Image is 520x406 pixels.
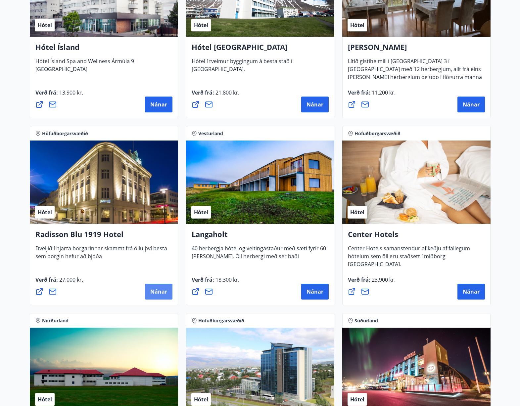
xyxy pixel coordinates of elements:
[348,42,485,57] h4: [PERSON_NAME]
[35,89,83,101] span: Verð frá :
[192,58,292,78] span: Hótel í tveimur byggingum á besta stað í [GEOGRAPHIC_DATA].
[192,229,329,244] h4: Langaholt
[370,276,396,283] span: 23.900 kr.
[350,209,364,216] span: Hótel
[145,284,172,300] button: Nánar
[35,229,172,244] h4: Radisson Blu 1919 Hotel
[42,130,88,137] span: Höfuðborgarsvæðið
[192,245,326,265] span: 40 herbergja hótel og veitingastaður með sæti fyrir 60 [PERSON_NAME]. Öll herbergi með sér baði
[58,276,83,283] span: 27.000 kr.
[355,130,401,137] span: Höfuðborgarsvæðið
[38,209,52,216] span: Hótel
[301,284,329,300] button: Nánar
[145,97,172,112] button: Nánar
[348,58,482,94] span: Lítið gistiheimili í [GEOGRAPHIC_DATA] 3 í [GEOGRAPHIC_DATA] með 12 herbergjum, allt frá eins [PE...
[194,209,208,216] span: Hótel
[35,42,172,57] h4: Hótel Ísland
[150,288,167,295] span: Nánar
[348,276,396,289] span: Verð frá :
[198,130,223,137] span: Vesturland
[370,89,396,96] span: 11.200 kr.
[192,42,329,57] h4: Hótel [GEOGRAPHIC_DATA]
[150,101,167,108] span: Nánar
[194,21,208,29] span: Hótel
[457,284,485,300] button: Nánar
[42,317,69,324] span: Norðurland
[463,101,480,108] span: Nánar
[58,89,83,96] span: 13.900 kr.
[463,288,480,295] span: Nánar
[35,58,134,78] span: Hótel Ísland Spa and Wellness Ármúla 9 [GEOGRAPHIC_DATA]
[348,89,396,101] span: Verð frá :
[35,276,83,289] span: Verð frá :
[348,229,485,244] h4: Center Hotels
[301,97,329,112] button: Nánar
[38,21,52,29] span: Hótel
[192,276,239,289] span: Verð frá :
[198,317,244,324] span: Höfuðborgarsvæðið
[35,245,167,265] span: Dveljið í hjarta borgarinnar skammt frá öllu því besta sem borgin hefur að bjóða
[214,89,239,96] span: 21.800 kr.
[307,101,323,108] span: Nánar
[457,97,485,112] button: Nánar
[355,317,378,324] span: Suðurland
[214,276,239,283] span: 18.300 kr.
[194,396,208,403] span: Hótel
[350,21,364,29] span: Hótel
[192,89,239,101] span: Verð frá :
[307,288,323,295] span: Nánar
[348,245,470,273] span: Center Hotels samanstendur af keðju af fallegum hótelum sem öll eru staðsett í miðborg [GEOGRAPHI...
[350,396,364,403] span: Hótel
[38,396,52,403] span: Hótel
